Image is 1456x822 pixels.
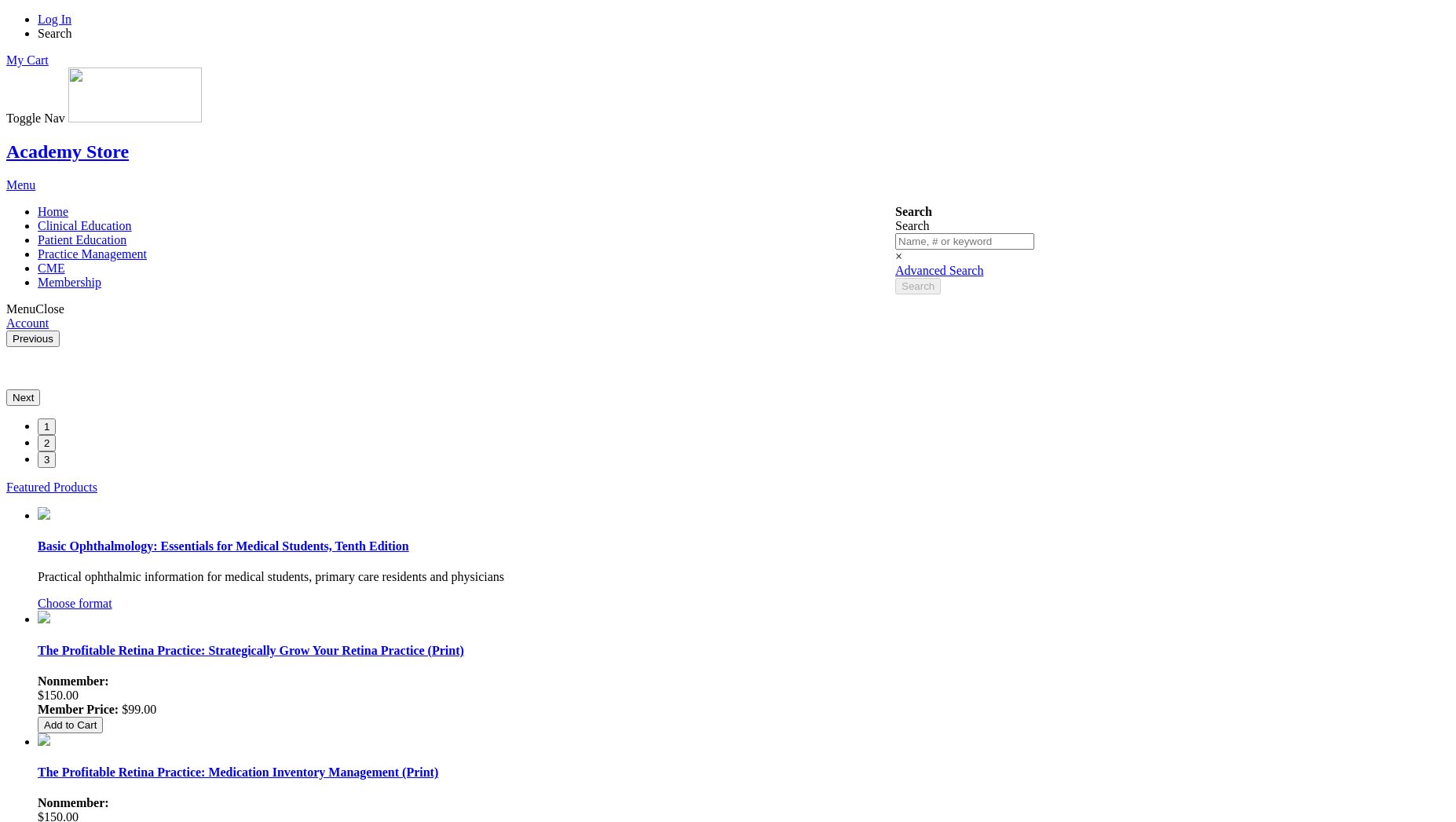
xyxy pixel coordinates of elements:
[38,13,71,26] a: Log In
[38,276,101,289] span: Membership
[38,435,56,451] button: 2 of 3
[38,644,464,657] a: The Profitable Retina Practice: Strategically Grow Your Retina Practice (Print)
[895,233,1034,250] input: Name, # or keyword
[38,597,112,610] a: Choose format
[895,219,930,232] span: Search
[38,233,126,247] span: Patient Education
[35,302,64,316] span: Close
[38,247,147,261] span: Practice Management
[38,451,56,468] button: 3 of 3
[44,719,97,731] span: Add to Cart
[895,278,941,294] button: Search
[6,316,49,330] a: Account
[38,717,103,733] button: Add to Cart
[6,178,35,192] a: Menu
[38,733,50,746] img: placeholder_image_1.png
[895,205,932,218] strong: Search
[6,141,129,162] a: Academy Store
[6,111,65,125] span: Toggle Nav
[38,507,50,520] img: placeholder_image_1.png
[6,53,49,67] a: My Cart
[38,689,79,702] span: $150.00
[38,796,109,809] strong: Nonmember:
[38,611,50,623] img: placeholder_image_1.png
[38,703,119,716] strong: Member Price:
[38,674,109,688] strong: Nonmember:
[902,280,935,292] span: Search
[38,261,65,275] span: CME
[6,302,35,316] span: Menu
[895,264,983,277] a: Advanced Search
[6,389,40,406] button: Next
[38,205,68,218] span: Home
[38,418,56,435] button: 1 of 3
[895,250,1034,264] div: ×
[38,27,72,40] span: Search
[6,480,97,494] a: Featured Products
[38,539,409,553] a: Basic Ophthalmology: Essentials for Medical Students, Tenth Edition
[6,331,60,347] button: Previous
[38,570,1450,584] p: Practical ophthalmic information for medical students, primary care residents and physicians
[122,703,156,716] span: $99.00
[38,765,438,779] a: The Profitable Retina Practice: Medication Inventory Management (Print)
[38,219,132,232] span: Clinical Education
